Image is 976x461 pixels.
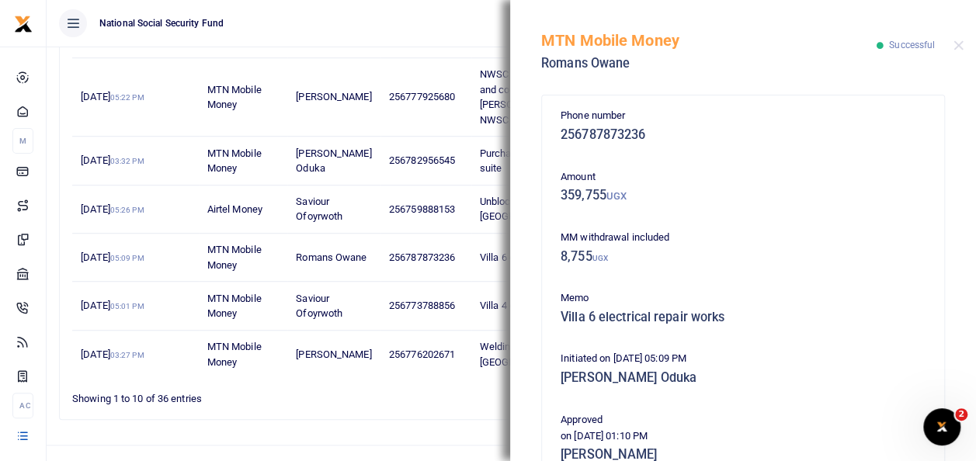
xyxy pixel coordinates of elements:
[110,254,144,262] small: 05:09 PM
[296,196,342,223] span: Saviour Ofoyrwoth
[81,348,144,360] span: [DATE]
[389,91,455,102] span: 256777925680
[561,188,926,203] h5: 359,755
[14,15,33,33] img: logo-small
[81,300,144,311] span: [DATE]
[93,16,230,30] span: National Social Security Fund
[561,230,926,246] p: MM withdrawal included
[110,157,144,165] small: 03:32 PM
[296,91,371,102] span: [PERSON_NAME]
[389,300,455,311] span: 256773788856
[561,108,926,124] p: Phone number
[12,393,33,418] li: Ac
[561,351,926,367] p: Initiated on [DATE] 05:09 PM
[389,348,455,360] span: 256776202671
[389,251,455,263] span: 256787873236
[110,206,144,214] small: 05:26 PM
[207,84,262,111] span: MTN Mobile Money
[81,251,144,263] span: [DATE]
[72,383,432,407] div: Showing 1 to 10 of 36 entries
[110,302,144,310] small: 05:01 PM
[592,254,608,262] small: UGX
[561,249,926,265] h5: 8,755
[561,370,926,386] h5: [PERSON_NAME] Oduka
[389,154,455,166] span: 256782956545
[296,293,342,320] span: Saviour Ofoyrwoth
[480,300,612,311] span: Villa 4 gate valve repair works
[12,128,33,154] li: M
[953,40,964,50] button: Close
[207,147,262,175] span: MTN Mobile Money
[81,203,144,215] span: [DATE]
[480,68,606,126] span: NWSC facilitation to identify and correctly rename [PERSON_NAME] and Lyra NWSC Apartment meters
[606,190,627,202] small: UGX
[480,251,608,263] span: Villa 6 electrical repair works
[561,310,926,325] h5: Villa 6 electrical repair works
[110,93,144,102] small: 05:22 PM
[207,203,262,215] span: Airtel Money
[889,40,935,50] span: Successful
[14,17,33,29] a: logo-small logo-large logo-large
[541,56,877,71] h5: Romans Owane
[480,196,595,223] span: Unblocking sewer drain in [GEOGRAPHIC_DATA] 1
[296,251,366,263] span: Romans Owane
[561,127,926,143] h5: 256787873236
[110,351,144,359] small: 03:27 PM
[541,31,877,50] h5: MTN Mobile Money
[561,169,926,185] p: Amount
[389,203,455,215] span: 256759888153
[955,408,967,421] span: 2
[81,154,144,166] span: [DATE]
[561,412,926,428] p: Approved
[296,147,371,175] span: [PERSON_NAME] Oduka
[480,341,608,368] span: Welding of steel gates at the [GEOGRAPHIC_DATA]
[296,348,371,360] span: [PERSON_NAME]
[207,244,262,271] span: MTN Mobile Money
[480,147,613,175] span: Purchase of Internet for sales suite
[81,91,144,102] span: [DATE]
[923,408,960,445] iframe: Intercom live chat
[207,293,262,320] span: MTN Mobile Money
[561,290,926,307] p: Memo
[561,428,926,445] p: on [DATE] 01:10 PM
[207,341,262,368] span: MTN Mobile Money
